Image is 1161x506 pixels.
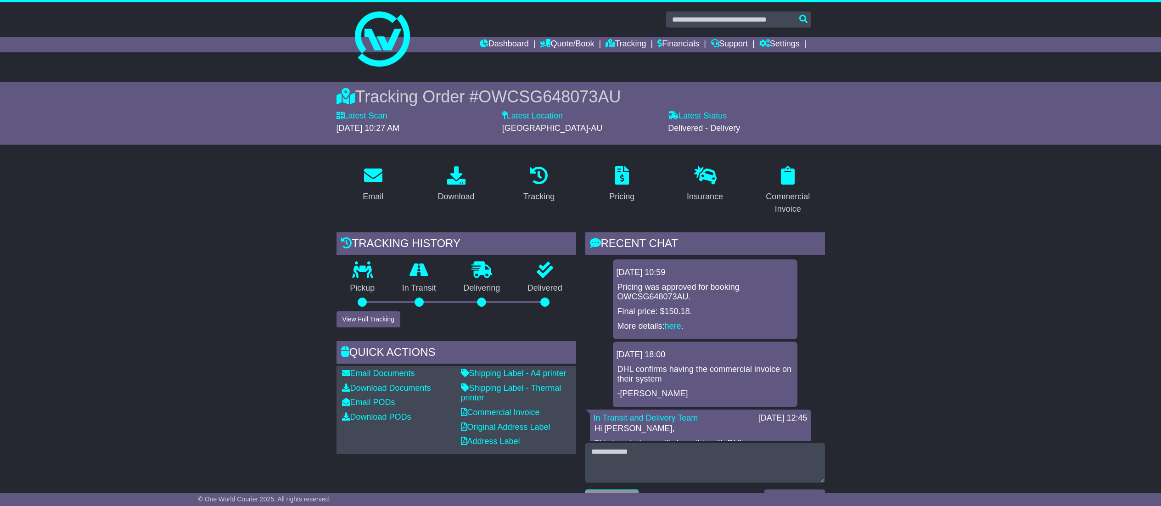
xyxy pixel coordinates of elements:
[337,111,387,121] label: Latest Scan
[617,321,793,332] p: More details: .
[585,232,825,257] div: RECENT CHAT
[603,163,640,206] a: Pricing
[337,341,576,366] div: Quick Actions
[517,163,561,206] a: Tracking
[437,191,474,203] div: Download
[363,191,383,203] div: Email
[342,398,395,407] a: Email PODs
[461,422,550,432] a: Original Address Label
[617,282,793,302] p: Pricing was approved for booking OWCSG648073AU.
[595,424,807,434] p: Hi [PERSON_NAME],
[478,87,621,106] span: OWCSG648073AU
[388,283,450,293] p: In Transit
[606,37,646,52] a: Tracking
[665,321,681,331] a: here
[461,383,561,403] a: Shipping Label - Thermal printer
[617,307,793,317] p: Final price: $150.18.
[540,37,594,52] a: Quote/Book
[681,163,729,206] a: Insurance
[668,124,740,133] span: Delivered - Delivery
[502,111,563,121] label: Latest Location
[617,365,793,384] p: DHL confirms having the commercial invoice on their system
[337,311,400,327] button: View Full Tracking
[594,413,698,422] a: In Transit and Delivery Team
[461,408,540,417] a: Commercial Invoice
[461,437,520,446] a: Address Label
[337,124,400,133] span: [DATE] 10:27 AM
[711,37,748,52] a: Support
[337,283,389,293] p: Pickup
[357,163,389,206] a: Email
[432,163,480,206] a: Download
[657,37,699,52] a: Financials
[617,389,793,399] p: -[PERSON_NAME]
[514,283,576,293] p: Delivered
[687,191,723,203] div: Insurance
[337,232,576,257] div: Tracking history
[502,124,602,133] span: [GEOGRAPHIC_DATA]-AU
[759,37,800,52] a: Settings
[198,495,331,503] span: © One World Courier 2025. All rights reserved.
[764,489,824,506] button: Send a Message
[337,87,825,107] div: Tracking Order #
[617,350,794,360] div: [DATE] 18:00
[751,163,825,219] a: Commercial Invoice
[342,383,431,393] a: Download Documents
[342,369,415,378] a: Email Documents
[342,412,411,422] a: Download PODs
[609,191,634,203] div: Pricing
[757,191,819,215] div: Commercial Invoice
[595,439,807,449] p: This is noted, we will share this with DHL
[461,369,566,378] a: Shipping Label - A4 printer
[450,283,514,293] p: Delivering
[480,37,529,52] a: Dashboard
[523,191,555,203] div: Tracking
[617,268,794,278] div: [DATE] 10:59
[668,111,727,121] label: Latest Status
[758,413,808,423] div: [DATE] 12:45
